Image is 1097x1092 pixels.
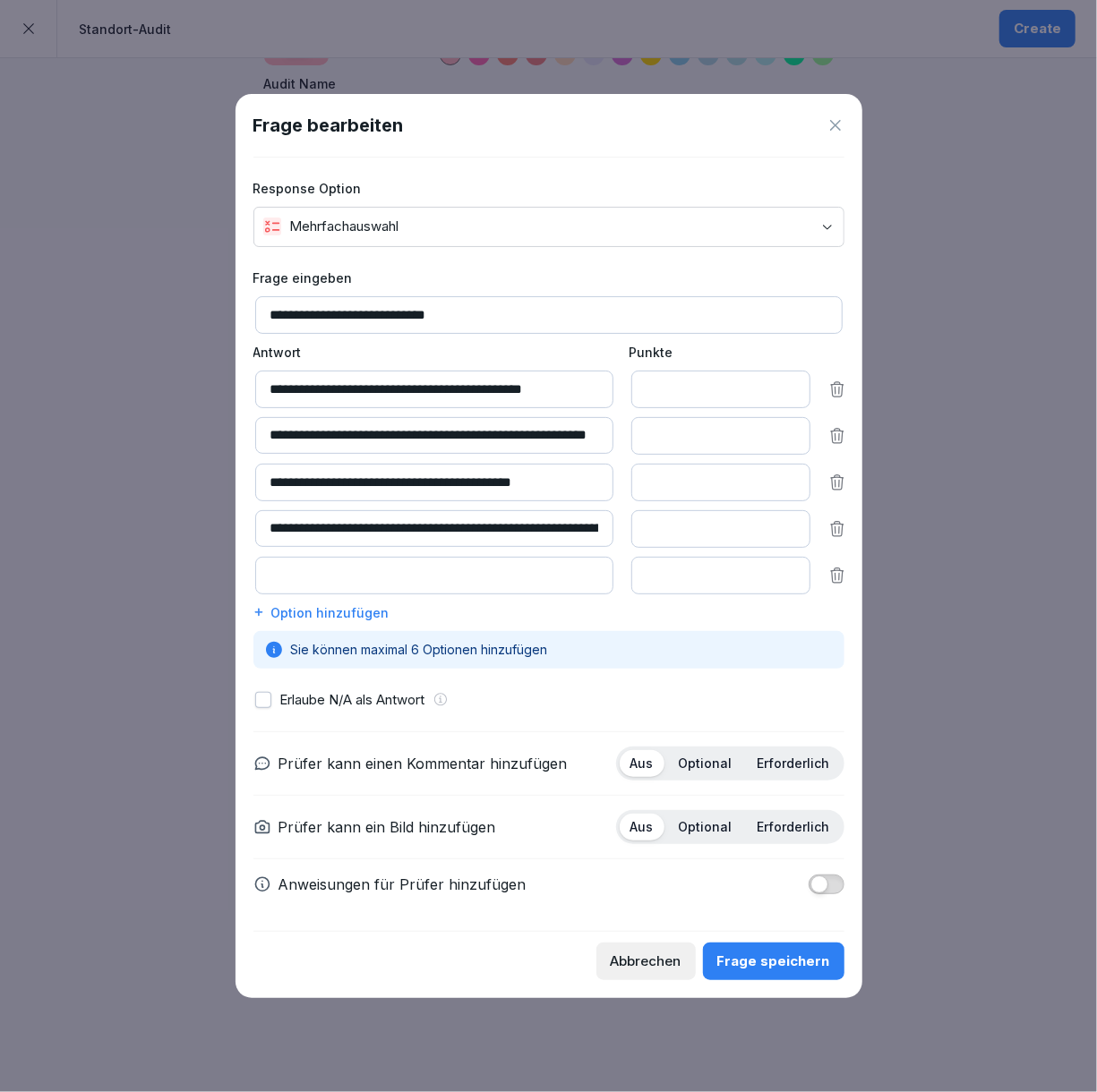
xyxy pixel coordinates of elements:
[630,755,654,772] p: Aus
[758,819,830,835] p: Erforderlich
[630,343,809,362] p: Punkte
[596,943,696,980] button: Abbrechen
[758,755,830,772] p: Erforderlich
[703,943,844,980] button: Frage speichern
[280,690,425,711] p: Erlaube N/A als Antwort
[679,819,733,835] p: Optional
[253,343,612,362] p: Antwort
[253,179,844,198] label: Response Option
[279,816,496,838] p: Prüfer kann ein Bild hinzufügen
[279,753,568,774] p: Prüfer kann einen Kommentar hinzufügen
[611,951,681,971] div: Abbrechen
[253,603,844,622] div: Option hinzufügen
[253,631,844,669] div: Sie können maximal 6 Optionen hinzufügen
[630,819,654,835] p: Aus
[717,951,830,971] div: Frage speichern
[679,755,733,772] p: Optional
[253,269,844,287] label: Frage eingeben
[279,874,527,895] p: Anweisungen für Prüfer hinzufügen
[253,112,404,139] h1: Frage bearbeiten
